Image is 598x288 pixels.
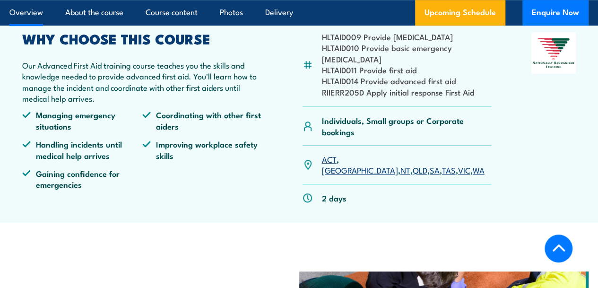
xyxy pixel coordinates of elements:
[473,164,485,175] a: WA
[22,32,262,44] h2: WHY CHOOSE THIS COURSE
[22,60,262,104] p: Our Advanced First Aid training course teaches you the skills and knowledge needed to provide adv...
[442,164,456,175] a: TAS
[322,64,492,75] li: HLTAID011 Provide first aid
[142,109,262,131] li: Coordinating with other first aiders
[322,154,492,176] p: , , , , , , ,
[22,139,142,161] li: Handling incidents until medical help arrives
[322,31,492,42] li: HLTAID009 Provide [MEDICAL_DATA]
[430,164,440,175] a: SA
[322,164,398,175] a: [GEOGRAPHIC_DATA]
[322,115,492,137] p: Individuals, Small groups or Corporate bookings
[531,32,576,74] img: Nationally Recognised Training logo.
[142,139,262,161] li: Improving workplace safety skills
[322,192,347,203] p: 2 days
[22,168,142,190] li: Gaining confidence for emergencies
[322,153,337,165] a: ACT
[322,42,492,64] li: HLTAID010 Provide basic emergency [MEDICAL_DATA]
[458,164,470,175] a: VIC
[322,75,492,86] li: HLTAID014 Provide advanced first aid
[400,164,410,175] a: NT
[413,164,427,175] a: QLD
[322,87,492,97] li: RIIERR205D Apply initial response First Aid
[22,109,142,131] li: Managing emergency situations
